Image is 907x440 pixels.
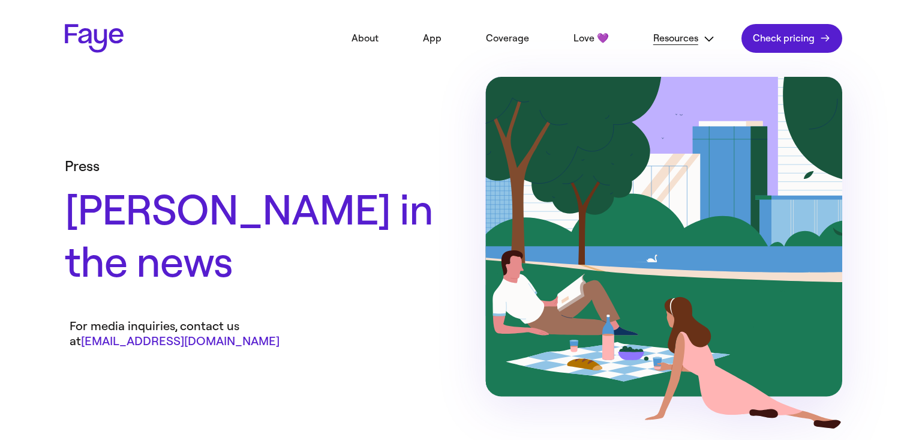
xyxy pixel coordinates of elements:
[65,319,295,349] p: For media inquiries, contact us at
[468,25,547,52] a: Coverage
[65,24,124,53] a: Faye Logo
[65,185,439,290] h1: [PERSON_NAME] in the news
[81,334,280,348] a: [EMAIL_ADDRESS][DOMAIN_NAME]
[741,24,842,53] a: Check pricing
[405,25,459,52] a: App
[334,25,397,52] a: About
[65,157,439,175] p: Press
[635,25,733,52] button: Resources
[555,25,627,52] a: Love 💜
